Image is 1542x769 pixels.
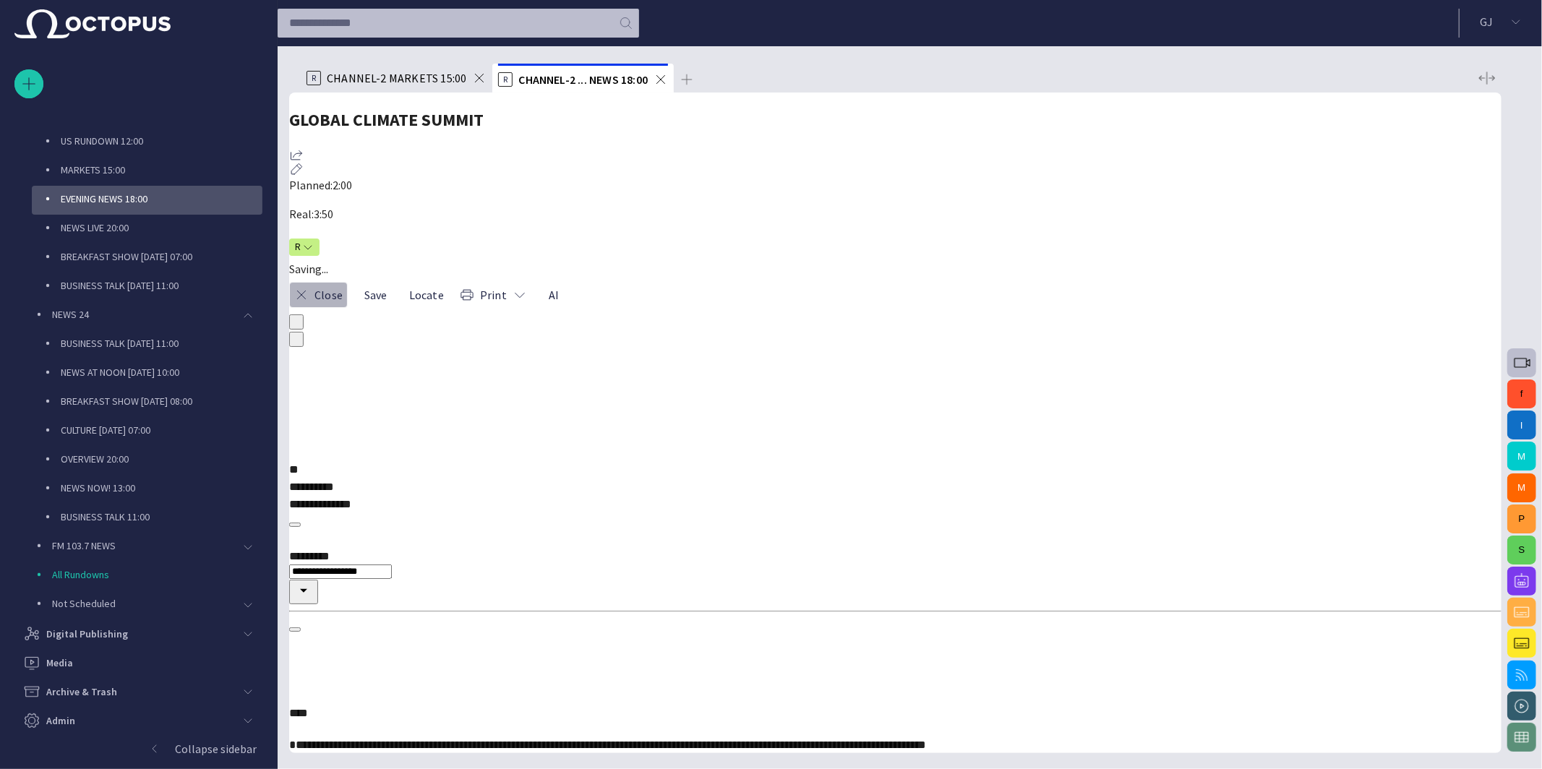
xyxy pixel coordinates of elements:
p: BUSINESS TALK [DATE] 11:00 [61,278,262,293]
div: BUSINESS TALK [DATE] 11:00 [32,330,262,359]
span: CHANNEL-2 MARKETS 15:00 [327,71,466,85]
div: NEWS LIVE 20:00 [32,215,262,244]
p: NEWS LIVE 20:00 [61,220,262,235]
p: Real: 3:50 [289,205,1502,223]
p: Digital Publishing [46,627,128,641]
button: R [289,234,320,260]
p: NEWS AT NOON [DATE] 10:00 [61,365,262,379]
p: Planned: 2:00 [289,176,1502,194]
p: Not Scheduled [52,596,234,611]
button: I [1507,411,1536,439]
button: f [1507,379,1536,408]
p: MARKETS 15:00 [61,163,262,177]
p: NEWS NOW! 13:00 [61,481,262,495]
div: MARKETS 15:00 [32,157,262,186]
p: All Rundowns [52,567,262,582]
p: NEWS 24 [52,307,234,322]
div: CULTURE [DATE] 07:00 [32,417,262,446]
button: Print [455,282,532,308]
div: OVERVIEW 20:00 [32,446,262,475]
p: BREAKFAST SHOW [DATE] 08:00 [61,394,262,408]
div: NEWS NOW! 13:00 [32,475,262,504]
div: BUSINESS TALK 11:00 [32,504,262,533]
p: Admin [46,713,75,728]
p: OVERVIEW 20:00 [61,452,262,466]
p: R [307,71,321,85]
div: EVENING NEWS 18:00 [32,186,262,215]
button: AI [538,282,564,308]
button: Close [289,282,348,308]
button: Open [289,580,318,604]
p: Archive & Trash [46,684,117,699]
span: Saving... [289,262,328,276]
button: Save [354,282,393,308]
button: Collapse sidebar [14,734,262,763]
span: R [295,240,302,254]
p: BREAKFAST SHOW [DATE] 07:00 [61,249,262,264]
div: Media [14,648,262,677]
div: All Rundowns [23,562,262,590]
p: BUSINESS TALK [DATE] 11:00 [61,336,262,351]
button: Locate [398,282,449,308]
p: Media [46,656,73,670]
div: BREAKFAST SHOW [DATE] 07:00 [32,244,262,272]
div: RCHANNEL-2 ... NEWS 18:00 [492,64,674,93]
h2: GLOBAL CLIMATE SUMMIT [289,107,1502,133]
button: M [1507,442,1536,471]
p: Collapse sidebar [175,740,257,757]
div: RCHANNEL-2 MARKETS 15:00 [301,64,492,93]
button: M [1507,473,1536,502]
div: BUSINESS TALK [DATE] 11:00 [32,272,262,301]
div: BREAKFAST SHOW [DATE] 08:00 [32,388,262,417]
button: P [1507,504,1536,533]
p: US RUNDOWN 12:00 [61,134,262,148]
p: CULTURE [DATE] 07:00 [61,423,262,437]
p: EVENING NEWS 18:00 [61,192,262,206]
img: Octopus News Room [14,9,171,38]
p: R [498,72,513,87]
span: CHANNEL-2 ... NEWS 18:00 [518,72,648,87]
button: S [1507,536,1536,564]
p: BUSINESS TALK 11:00 [61,510,262,524]
div: US RUNDOWN 12:00 [32,128,262,157]
p: FM 103.7 NEWS [52,538,234,553]
button: GJ [1468,9,1533,35]
div: NEWS AT NOON [DATE] 10:00 [32,359,262,388]
p: G J [1480,13,1493,30]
